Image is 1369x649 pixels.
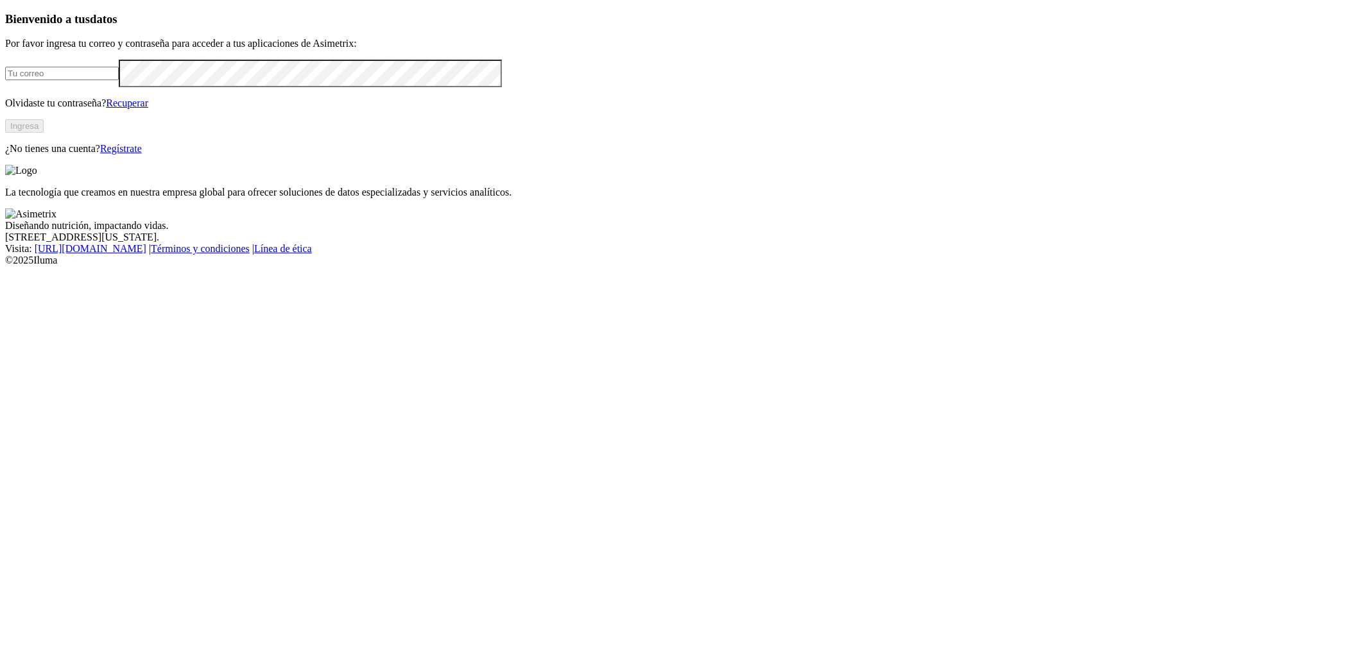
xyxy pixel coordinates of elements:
input: Tu correo [5,67,119,80]
a: Recuperar [106,97,148,108]
img: Asimetrix [5,208,56,220]
div: Visita : | | [5,243,1364,255]
div: © 2025 Iluma [5,255,1364,266]
span: datos [90,12,117,26]
img: Logo [5,165,37,176]
p: La tecnología que creamos en nuestra empresa global para ofrecer soluciones de datos especializad... [5,187,1364,198]
div: [STREET_ADDRESS][US_STATE]. [5,232,1364,243]
h3: Bienvenido a tus [5,12,1364,26]
button: Ingresa [5,119,44,133]
p: ¿No tienes una cuenta? [5,143,1364,155]
p: Olvidaste tu contraseña? [5,97,1364,109]
div: Diseñando nutrición, impactando vidas. [5,220,1364,232]
a: [URL][DOMAIN_NAME] [35,243,146,254]
p: Por favor ingresa tu correo y contraseña para acceder a tus aplicaciones de Asimetrix: [5,38,1364,49]
a: Línea de ética [254,243,312,254]
a: Términos y condiciones [151,243,250,254]
a: Regístrate [100,143,142,154]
